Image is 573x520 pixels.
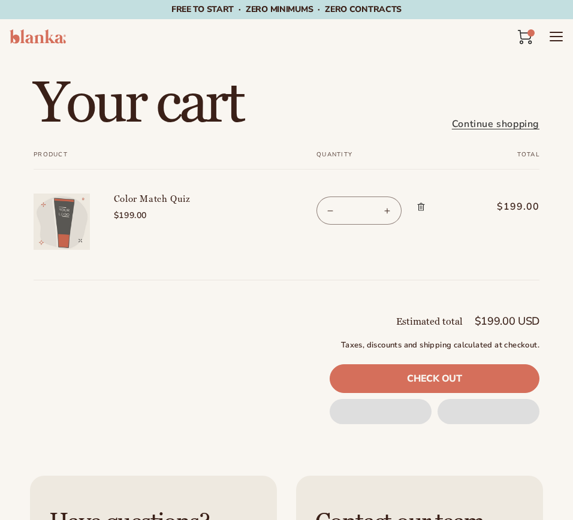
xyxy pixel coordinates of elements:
h2: Estimated total [396,317,463,326]
small: Taxes, discounts and shipping calculated at checkout. [330,340,539,352]
th: Total [462,151,539,170]
div: $199.00 [114,209,286,222]
img: Tinted moisturizer color quiz. [34,194,90,250]
img: logo [10,29,66,44]
th: Product [34,151,286,170]
th: Quantity [286,151,462,170]
input: Quantity for Color Match Quiz [344,196,374,225]
a: Continue shopping [452,116,539,133]
a: Check out [330,364,539,393]
summary: Menu [549,29,563,44]
span: $199.00 [486,199,539,214]
p: $199.00 USD [475,316,539,326]
h1: Your cart [34,75,243,133]
a: Remove Color Match Quiz [411,194,432,220]
span: Free to start · ZERO minimums · ZERO contracts [171,4,402,15]
a: Color Match Quiz [114,194,286,205]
